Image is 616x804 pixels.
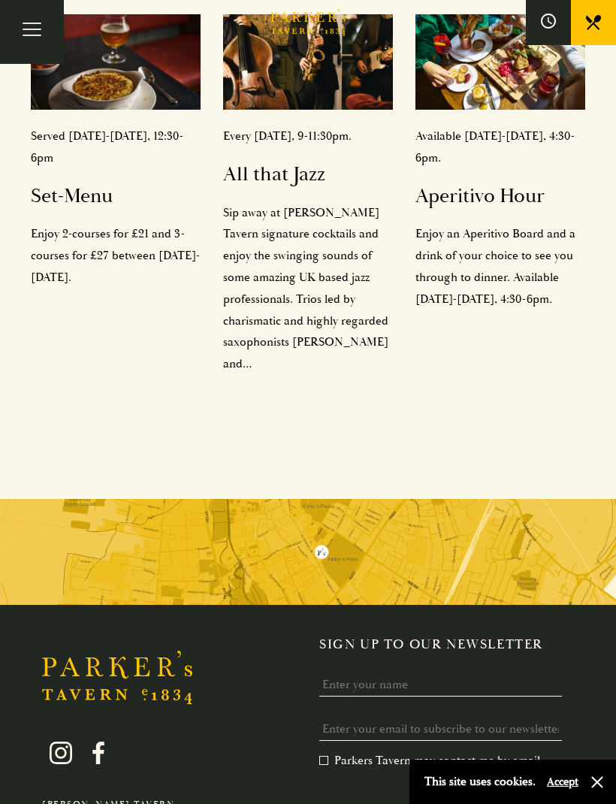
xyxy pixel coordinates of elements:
[415,125,585,169] p: Available [DATE]-[DATE], 4:30-6pm.
[590,775,605,790] button: Close and accept
[223,14,393,375] a: Every [DATE], 9-11:30pm.All that JazzSip away at [PERSON_NAME] Tavern signature cocktails and enj...
[319,636,574,653] h2: Sign up to our newsletter
[31,14,201,289] a: Served [DATE]-[DATE], 12:30-6pmSet-MenuEnjoy 2-courses for £21 and 3-courses for £27 between [DAT...
[424,771,536,793] p: This site uses cookies.
[415,14,585,310] a: Available [DATE]-[DATE], 4:30-6pm.Aperitivo HourEnjoy an Aperitivo Board and a drink of your choi...
[415,223,585,310] p: Enjoy an Aperitivo Board and a drink of your choice to see you through to dinner. Available [DATE...
[319,753,543,768] label: Parkers Tavern may contact me by email.
[319,718,562,741] input: Enter your email to subscribe to our newsletter
[223,202,393,375] p: Sip away at [PERSON_NAME] Tavern signature cocktails and enjoy the swinging sounds of some amazin...
[319,673,562,697] input: Enter your name
[547,775,578,789] button: Accept
[31,125,201,169] p: Served [DATE]-[DATE], 12:30-6pm
[223,125,393,147] p: Every [DATE], 9-11:30pm.
[415,184,585,209] h2: Aperitivo Hour
[31,184,201,209] h2: Set-Menu
[223,162,393,187] h2: All that Jazz
[31,223,201,288] p: Enjoy 2-courses for £21 and 3-courses for £27 between [DATE]-[DATE].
